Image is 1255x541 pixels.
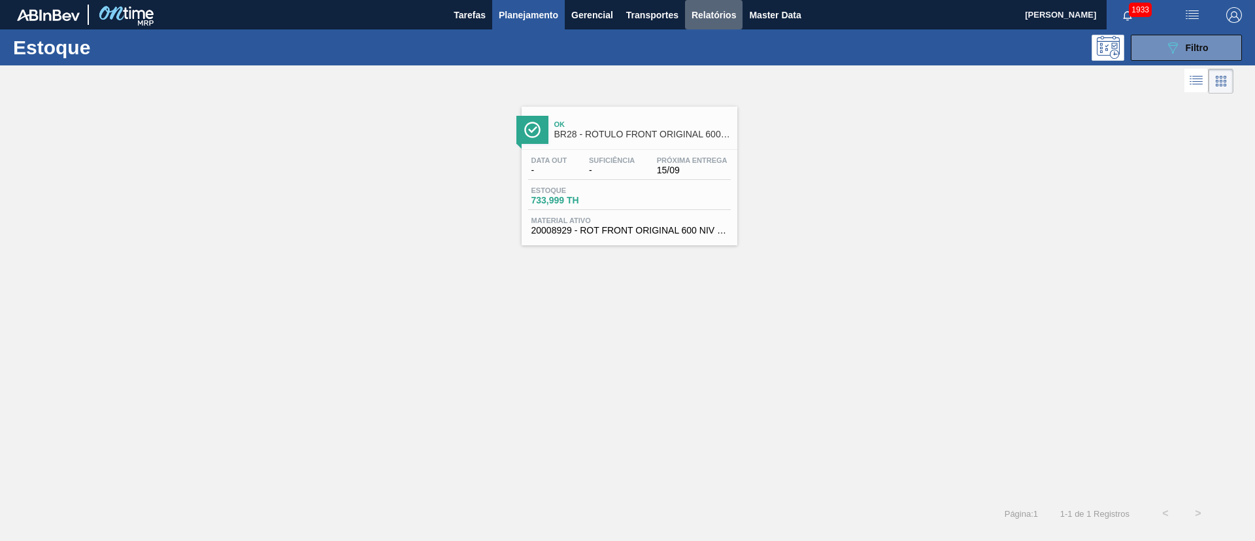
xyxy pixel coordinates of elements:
span: Ok [554,120,731,128]
span: 15/09 [657,166,728,175]
div: Visão em Cards [1209,69,1233,94]
span: Master Data [749,7,801,23]
img: TNhmsLtSVTkK8tSr43FrP2fwEKptu5GPRR3wAAAABJRU5ErkJggg== [17,9,80,21]
span: 733,999 TH [531,196,623,205]
button: Filtro [1131,35,1242,61]
span: 1933 [1129,3,1152,17]
button: < [1149,497,1182,530]
span: - [531,166,567,175]
span: Próxima Entrega [657,156,728,164]
span: BR28 - RÓTULO FRONT ORIGINAL 600ML [554,130,731,139]
span: Transportes [626,7,678,23]
span: Material ativo [531,217,728,224]
span: Página : 1 [1005,509,1038,519]
img: userActions [1184,7,1200,23]
span: Data out [531,156,567,164]
span: Gerencial [571,7,613,23]
span: 1 - 1 de 1 Registros [1058,509,1129,519]
div: Visão em Lista [1184,69,1209,94]
img: Ícone [524,122,541,138]
button: Notificações [1107,6,1148,24]
button: > [1182,497,1214,530]
span: Estoque [531,186,623,194]
div: Pogramando: nenhum usuário selecionado [1092,35,1124,61]
span: Suficiência [589,156,635,164]
img: Logout [1226,7,1242,23]
span: Relatórios [692,7,736,23]
span: Filtro [1186,43,1209,53]
a: ÍconeOkBR28 - RÓTULO FRONT ORIGINAL 600MLData out-Suficiência-Próxima Entrega15/09Estoque733,999 ... [512,97,744,245]
span: 20008929 - ROT FRONT ORIGINAL 600 NIV 024 CX24MIL [531,226,728,236]
span: - [589,166,635,175]
h1: Estoque [13,40,209,55]
span: Tarefas [454,7,486,23]
span: Planejamento [499,7,558,23]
